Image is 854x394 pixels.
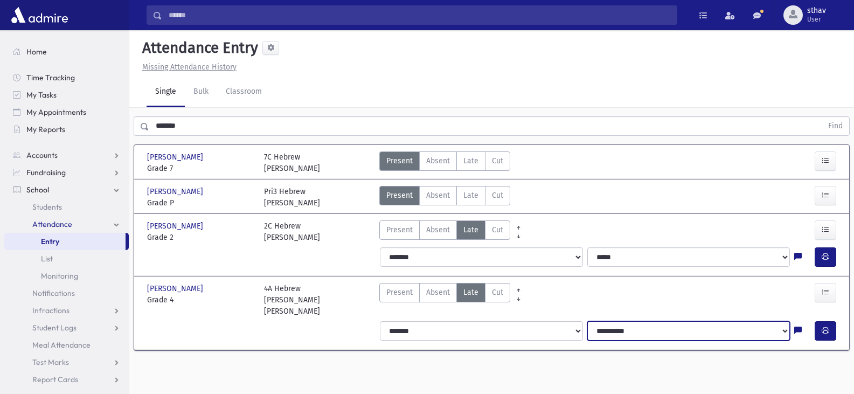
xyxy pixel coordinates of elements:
div: AttTypes [379,283,510,317]
span: Absent [426,224,450,236]
span: Test Marks [32,357,69,367]
a: Fundraising [4,164,129,181]
a: Notifications [4,285,129,302]
span: Grade 2 [147,232,253,243]
a: List [4,250,129,267]
span: Home [26,47,47,57]
a: Bulk [185,77,217,107]
a: Attendance [4,216,129,233]
span: Grade P [147,197,253,209]
a: Missing Attendance History [138,63,237,72]
a: My Tasks [4,86,129,103]
img: AdmirePro [9,4,71,26]
span: Meal Attendance [32,340,91,350]
span: Late [463,224,478,236]
span: Present [386,155,413,167]
button: Find [822,117,849,135]
span: Late [463,155,478,167]
span: School [26,185,49,195]
span: Notifications [32,288,75,298]
div: Pri3 Hebrew [PERSON_NAME] [264,186,320,209]
span: Late [463,190,478,201]
a: Classroom [217,77,270,107]
span: Cut [492,155,503,167]
a: Time Tracking [4,69,129,86]
span: [PERSON_NAME] [147,220,205,232]
span: Present [386,224,413,236]
span: Present [386,190,413,201]
a: Home [4,43,129,60]
a: My Reports [4,121,129,138]
span: Present [386,287,413,298]
span: List [41,254,53,264]
a: Report Cards [4,371,129,388]
span: [PERSON_NAME] [147,283,205,294]
div: AttTypes [379,186,510,209]
span: User [807,15,826,24]
span: Students [32,202,62,212]
span: Report Cards [32,375,78,384]
h5: Attendance Entry [138,39,258,57]
div: 4A Hebrew [PERSON_NAME] [PERSON_NAME] [264,283,370,317]
div: 2C Hebrew [PERSON_NAME] [264,220,320,243]
span: Fundraising [26,168,66,177]
span: My Reports [26,125,65,134]
span: Attendance [32,219,72,229]
span: Absent [426,155,450,167]
span: Accounts [26,150,58,160]
span: Late [463,287,478,298]
span: Monitoring [41,271,78,281]
a: School [4,181,129,198]
span: Time Tracking [26,73,75,82]
span: Infractions [32,306,70,315]
span: [PERSON_NAME] [147,151,205,163]
span: My Appointments [26,107,86,117]
a: My Appointments [4,103,129,121]
div: AttTypes [379,151,510,174]
div: AttTypes [379,220,510,243]
a: Infractions [4,302,129,319]
span: Grade 7 [147,163,253,174]
span: Student Logs [32,323,77,333]
span: Cut [492,287,503,298]
span: sthav [807,6,826,15]
a: Student Logs [4,319,129,336]
a: Meal Attendance [4,336,129,354]
span: Entry [41,237,59,246]
span: [PERSON_NAME] [147,186,205,197]
a: Monitoring [4,267,129,285]
a: Single [147,77,185,107]
span: Absent [426,287,450,298]
span: Cut [492,190,503,201]
span: Cut [492,224,503,236]
a: Accounts [4,147,129,164]
a: Students [4,198,129,216]
div: 7C Hebrew [PERSON_NAME] [264,151,320,174]
input: Search [162,5,677,25]
span: Grade 4 [147,294,253,306]
span: Absent [426,190,450,201]
span: My Tasks [26,90,57,100]
a: Test Marks [4,354,129,371]
u: Missing Attendance History [142,63,237,72]
a: Entry [4,233,126,250]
